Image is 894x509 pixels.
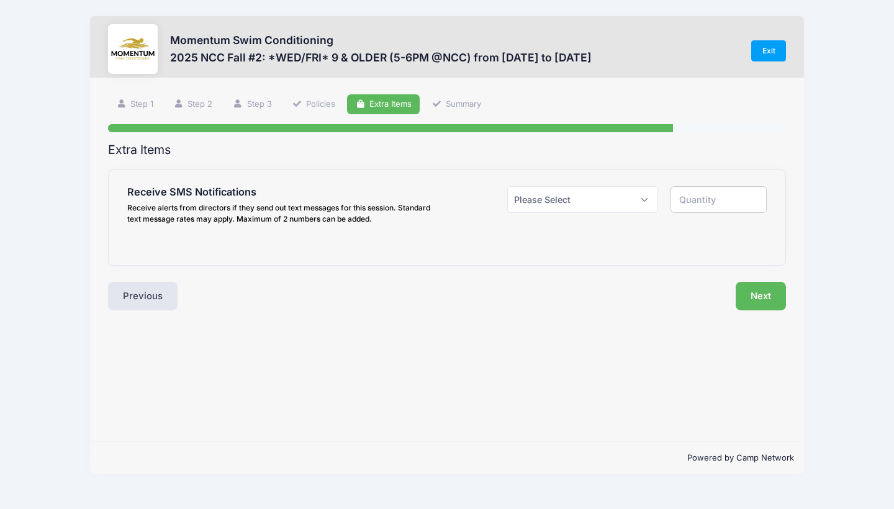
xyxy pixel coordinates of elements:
[108,143,786,157] h2: Extra Items
[284,94,343,115] a: Policies
[751,40,786,61] a: Exit
[424,94,490,115] a: Summary
[225,94,280,115] a: Step 3
[127,186,441,199] h4: Receive SMS Notifications
[347,94,420,115] a: Extra Items
[170,51,592,64] h3: 2025 NCC Fall #2: *WED/FRI* 9 & OLDER (5-6PM @NCC) from [DATE] to [DATE]
[108,94,161,115] a: Step 1
[736,282,786,310] button: Next
[127,202,441,225] div: Receive alerts from directors if they send out text messages for this session. Standard text mess...
[108,282,178,310] button: Previous
[166,94,221,115] a: Step 2
[100,452,794,464] p: Powered by Camp Network
[170,34,592,47] h3: Momentum Swim Conditioning
[670,186,767,213] input: Quantity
